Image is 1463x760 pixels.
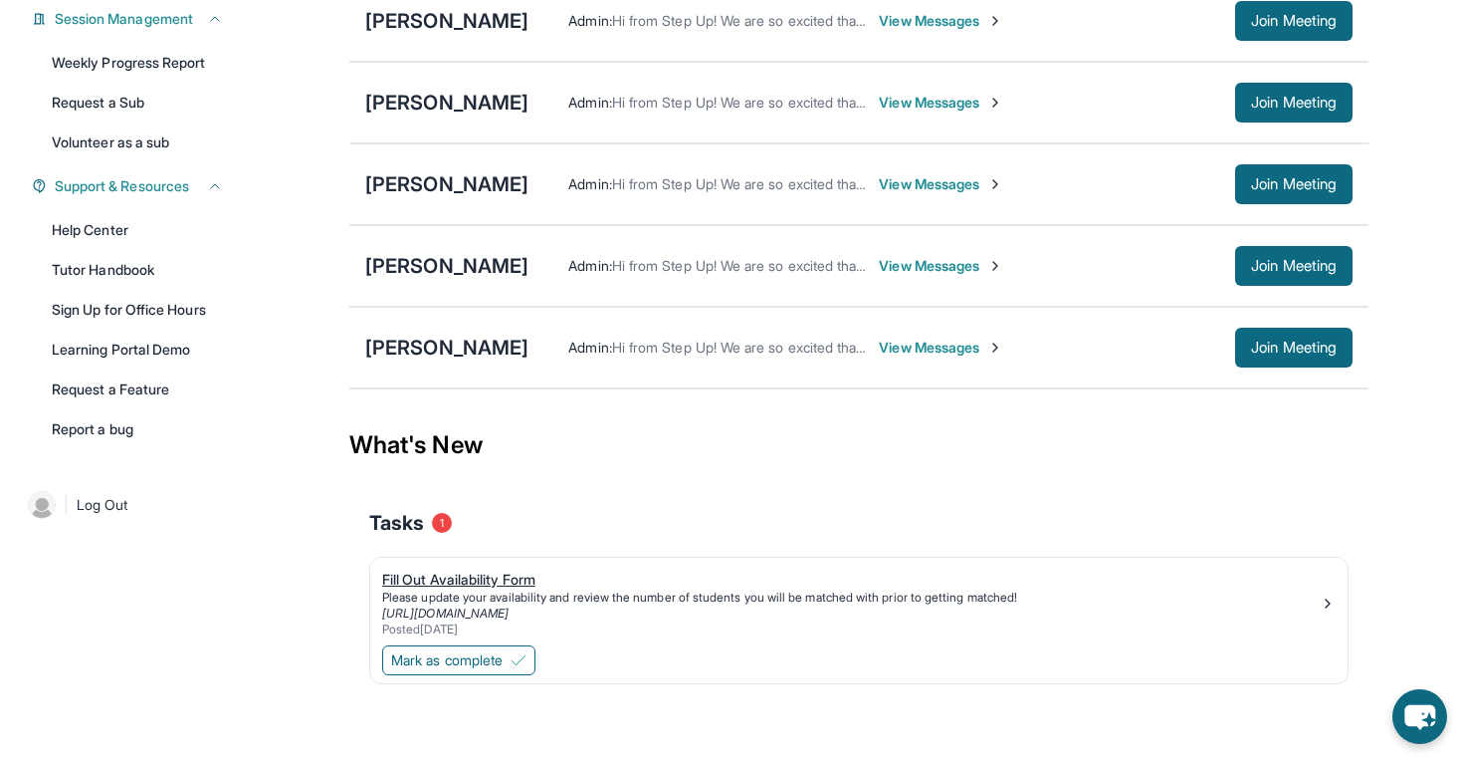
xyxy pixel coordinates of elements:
[568,94,611,111] span: Admin :
[382,622,1320,637] div: Posted [DATE]
[40,252,235,288] a: Tutor Handbook
[40,125,235,160] a: Volunteer as a sub
[1251,97,1337,109] span: Join Meeting
[1392,689,1447,744] button: chat-button
[382,590,1320,606] div: Please update your availability and review the number of students you will be matched with prior ...
[40,45,235,81] a: Weekly Progress Report
[1235,246,1353,286] button: Join Meeting
[511,652,526,668] img: Mark as complete
[382,606,509,621] a: [URL][DOMAIN_NAME]
[568,12,611,29] span: Admin :
[40,332,235,368] a: Learning Portal Demo
[77,495,128,515] span: Log Out
[1235,328,1353,368] button: Join Meeting
[370,558,1348,641] a: Fill Out Availability FormPlease update your availability and review the number of students you w...
[568,339,611,356] span: Admin :
[879,93,1003,113] span: View Messages
[47,9,223,29] button: Session Management
[432,513,452,533] span: 1
[987,340,1003,356] img: Chevron-Right
[1251,260,1337,272] span: Join Meeting
[369,509,424,537] span: Tasks
[64,493,69,517] span: |
[20,483,235,527] a: |Log Out
[568,175,611,192] span: Admin :
[349,401,1368,489] div: What's New
[1235,1,1353,41] button: Join Meeting
[1251,15,1337,27] span: Join Meeting
[365,334,528,362] div: [PERSON_NAME]
[987,176,1003,192] img: Chevron-Right
[40,292,235,328] a: Sign Up for Office Hours
[987,95,1003,111] img: Chevron-Right
[40,372,235,407] a: Request a Feature
[382,570,1320,590] div: Fill Out Availability Form
[568,257,611,274] span: Admin :
[1235,83,1353,123] button: Join Meeting
[365,252,528,280] div: [PERSON_NAME]
[28,491,56,519] img: user-img
[365,170,528,198] div: [PERSON_NAME]
[391,650,503,670] span: Mark as complete
[365,89,528,117] div: [PERSON_NAME]
[879,256,1003,276] span: View Messages
[47,176,223,196] button: Support & Resources
[879,11,1003,31] span: View Messages
[987,258,1003,274] img: Chevron-Right
[40,85,235,121] a: Request a Sub
[1235,164,1353,204] button: Join Meeting
[879,174,1003,194] span: View Messages
[40,212,235,248] a: Help Center
[55,9,193,29] span: Session Management
[40,411,235,447] a: Report a bug
[1251,342,1337,354] span: Join Meeting
[365,7,528,35] div: [PERSON_NAME]
[382,645,535,675] button: Mark as complete
[55,176,189,196] span: Support & Resources
[1251,178,1337,190] span: Join Meeting
[879,338,1003,358] span: View Messages
[987,13,1003,29] img: Chevron-Right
